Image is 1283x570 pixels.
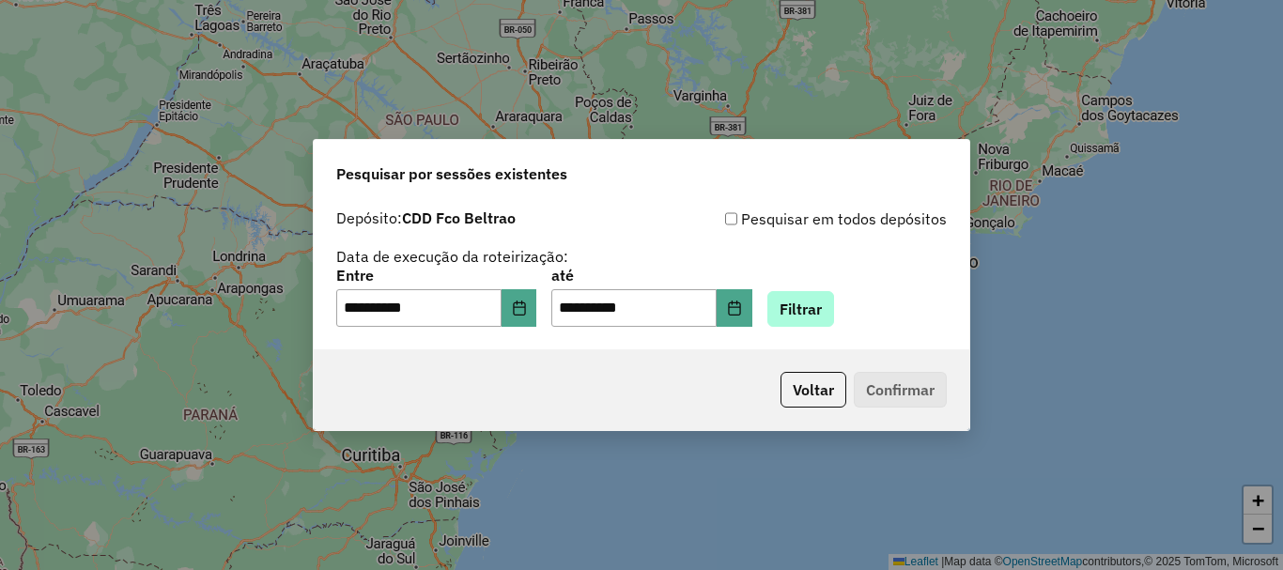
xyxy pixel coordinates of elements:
button: Choose Date [717,289,752,327]
label: Depósito: [336,207,516,229]
label: até [551,264,751,286]
span: Pesquisar por sessões existentes [336,162,567,185]
button: Filtrar [767,291,834,327]
strong: CDD Fco Beltrao [402,208,516,227]
label: Entre [336,264,536,286]
button: Voltar [781,372,846,408]
label: Data de execução da roteirização: [336,245,568,268]
button: Choose Date [502,289,537,327]
div: Pesquisar em todos depósitos [641,208,947,230]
